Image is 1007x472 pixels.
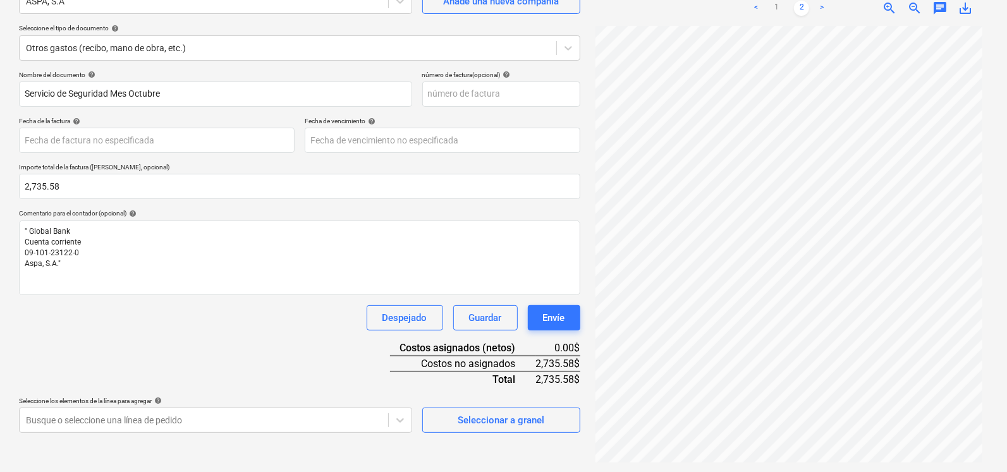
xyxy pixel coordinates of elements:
[958,1,973,16] span: save_alt
[536,341,580,356] div: 0.00$
[422,71,580,79] div: número de factura (opcional)
[422,82,580,107] input: número de factura
[19,209,580,217] div: Comentario para el contador (opcional)
[367,305,443,330] button: Despejado
[19,71,412,79] div: Nombre del documento
[25,227,70,236] span: " Global Bank
[390,356,536,372] div: Costos no asignados
[70,118,80,125] span: help
[536,372,580,387] div: 2,735.58$
[19,397,412,405] div: Seleccione los elementos de la línea para agregar
[126,210,137,217] span: help
[501,71,511,78] span: help
[25,238,81,246] span: Cuenta corriente
[536,356,580,372] div: 2,735.58$
[944,411,1007,472] div: Widget de chat
[19,174,580,199] input: Importe total de la factura (coste neto, opcional)
[422,408,580,433] button: Seleccionar a granel
[458,412,544,428] div: Seleccionar a granel
[19,128,295,153] input: Fecha de factura no especificada
[305,128,580,153] input: Fecha de vencimiento no especificada
[152,397,162,404] span: help
[19,163,580,174] p: Importe total de la factura ([PERSON_NAME], opcional)
[882,1,897,16] span: zoom_in
[25,248,79,257] span: 09-101-23122-0
[19,24,580,32] div: Seleccione el tipo de documento
[390,372,536,387] div: Total
[748,1,764,16] a: Previous page
[932,1,948,16] span: chat
[794,1,809,16] a: Page 2 is your current page
[382,310,427,326] div: Despejado
[814,1,829,16] a: Next page
[528,305,580,330] button: Envíe
[25,259,61,268] span: Aspa, S.A."
[109,25,119,32] span: help
[543,310,565,326] div: Envíe
[365,118,375,125] span: help
[453,305,518,330] button: Guardar
[769,1,784,16] a: Page 1
[469,310,502,326] div: Guardar
[19,117,295,125] div: Fecha de la factura
[390,341,536,356] div: Costos asignados (netos)
[907,1,922,16] span: zoom_out
[85,71,95,78] span: help
[305,117,580,125] div: Fecha de vencimiento
[944,411,1007,472] iframe: Chat Widget
[19,82,412,107] input: Nombre del documento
